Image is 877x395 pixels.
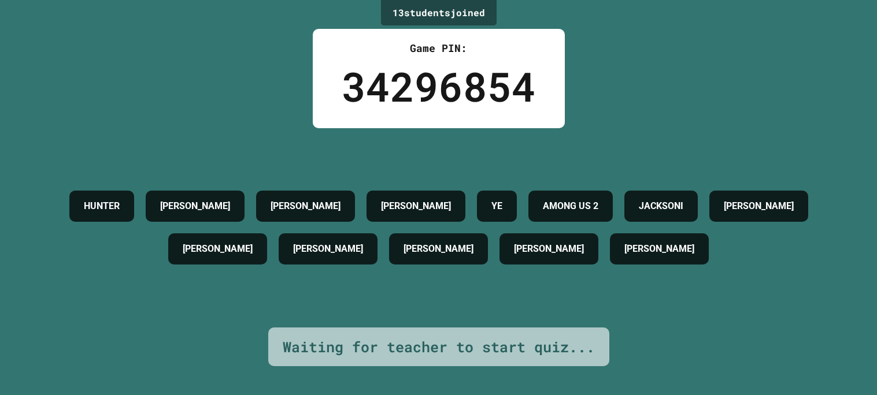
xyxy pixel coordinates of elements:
h4: [PERSON_NAME] [724,199,794,213]
h4: HUNTER [84,199,120,213]
h4: [PERSON_NAME] [514,242,584,256]
div: Waiting for teacher to start quiz... [283,336,595,358]
h4: [PERSON_NAME] [160,199,230,213]
div: Game PIN: [342,40,536,56]
h4: YE [491,199,502,213]
h4: [PERSON_NAME] [624,242,694,256]
h4: [PERSON_NAME] [183,242,253,256]
h4: [PERSON_NAME] [293,242,363,256]
h4: [PERSON_NAME] [381,199,451,213]
h4: [PERSON_NAME] [404,242,473,256]
div: 34296854 [342,56,536,117]
h4: [PERSON_NAME] [271,199,341,213]
h4: AMONG US 2 [543,199,598,213]
h4: JACKSONI [639,199,683,213]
